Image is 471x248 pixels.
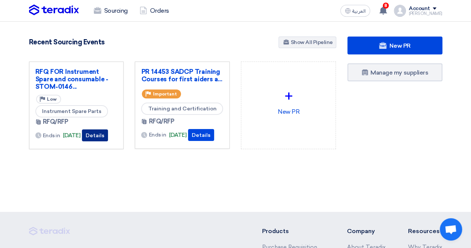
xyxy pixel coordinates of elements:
[352,9,366,14] span: العربية
[43,117,69,126] span: RFQ/RFP
[153,91,176,97] span: Important
[141,103,223,115] span: Training and Certification
[141,68,223,83] a: PR 14453 SADCP Training Courses for first aiders a...
[47,97,57,102] span: Low
[29,4,79,16] img: Teradix logo
[340,5,370,17] button: العربية
[408,227,442,236] li: Resources
[35,105,108,117] span: Instrument Spare Parts
[43,132,60,139] span: Ends in
[409,12,442,16] div: [PERSON_NAME]
[383,3,389,9] span: 8
[247,85,330,107] div: +
[247,68,330,134] div: New PR
[279,37,336,48] a: Show All Pipeline
[394,5,406,17] img: profile_test.png
[29,38,105,46] h4: Recent Sourcing Events
[63,131,80,140] span: [DATE]
[169,131,187,139] span: [DATE]
[188,129,214,141] button: Details
[262,227,325,236] li: Products
[149,131,166,139] span: Ends in
[149,117,174,126] span: RFQ/RFP
[347,227,386,236] li: Company
[82,129,108,141] button: Details
[409,6,430,12] div: Account
[88,3,134,19] a: Sourcing
[347,63,442,81] a: Manage my suppliers
[35,68,118,90] a: RFQ FOR Instrument Spare and consumable -STOM-0146...
[389,42,410,49] span: New PR
[440,218,462,241] div: Open chat
[134,3,175,19] a: Orders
